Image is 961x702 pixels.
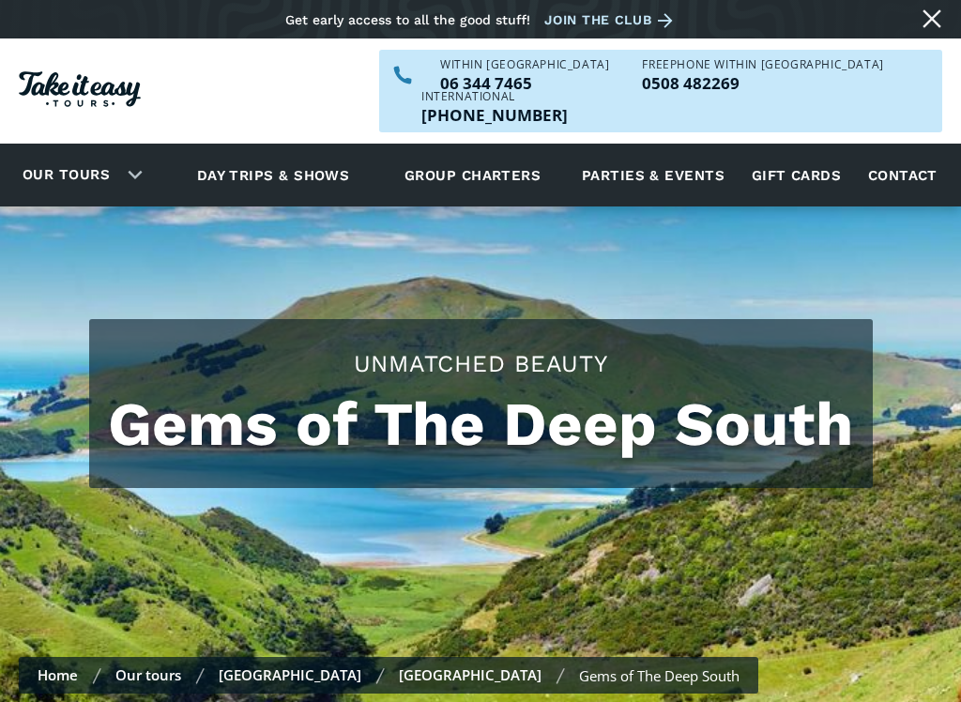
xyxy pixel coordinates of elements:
a: Day trips & shows [174,149,374,201]
a: Call us outside of NZ on +6463447465 [421,107,568,123]
a: Group charters [381,149,564,201]
a: Parties & events [572,149,734,201]
p: 0508 482269 [642,75,883,91]
nav: Breadcrumbs [19,657,758,694]
div: International [421,91,568,102]
div: Gems of The Deep South [579,666,740,685]
a: [GEOGRAPHIC_DATA] [219,665,361,684]
h1: Gems of The Deep South [108,389,854,460]
h2: Unmatched Beauty [108,347,854,380]
img: Take it easy Tours logo [19,71,141,107]
a: [GEOGRAPHIC_DATA] [399,665,542,684]
div: Freephone WITHIN [GEOGRAPHIC_DATA] [642,59,883,70]
a: Our tours [8,153,124,197]
a: Close message [917,4,947,34]
div: Get early access to all the good stuff! [285,12,530,27]
a: Join the club [544,8,679,32]
p: 06 344 7465 [440,75,609,91]
a: Call us freephone within NZ on 0508482269 [642,75,883,91]
a: Gift cards [742,149,851,201]
a: Call us within NZ on 063447465 [440,75,609,91]
p: [PHONE_NUMBER] [421,107,568,123]
div: WITHIN [GEOGRAPHIC_DATA] [440,59,609,70]
a: Homepage [19,62,141,121]
a: Our tours [115,665,181,684]
a: Contact [859,149,947,201]
a: Home [38,665,78,684]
